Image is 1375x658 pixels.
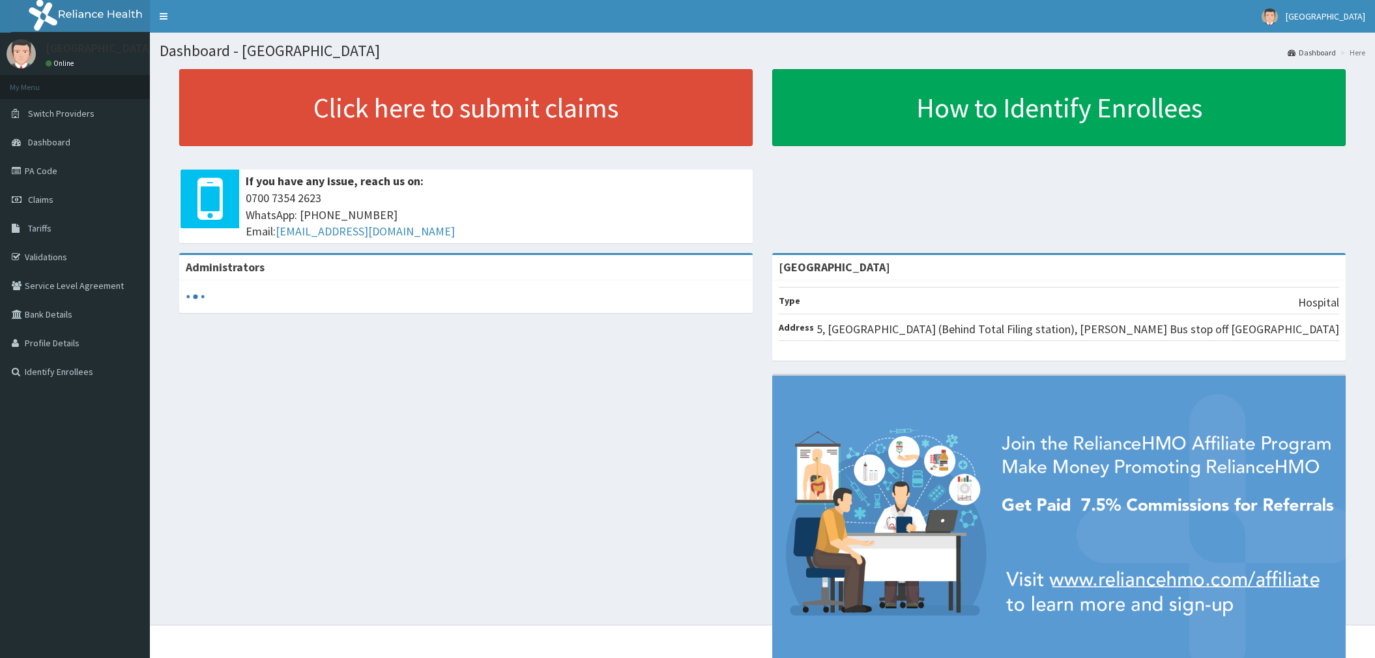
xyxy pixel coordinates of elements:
span: Tariffs [28,222,51,234]
p: [GEOGRAPHIC_DATA] [46,42,153,54]
a: Click here to submit claims [179,69,753,146]
a: Dashboard [1288,47,1336,58]
a: [EMAIL_ADDRESS][DOMAIN_NAME] [276,224,455,239]
a: How to Identify Enrollees [772,69,1346,146]
p: Hospital [1298,294,1339,311]
span: Claims [28,194,53,205]
img: User Image [7,39,36,68]
b: Type [779,295,800,307]
svg: audio-loading [186,287,205,307]
strong: [GEOGRAPHIC_DATA] [779,260,890,275]
span: Dashboard [28,136,70,148]
a: Online [46,59,77,68]
b: Administrators [186,260,265,275]
b: If you have any issue, reach us on: [246,173,424,188]
b: Address [779,322,814,333]
span: 0700 7354 2623 WhatsApp: [PHONE_NUMBER] Email: [246,190,746,240]
span: [GEOGRAPHIC_DATA] [1286,10,1365,22]
img: User Image [1262,8,1278,25]
h1: Dashboard - [GEOGRAPHIC_DATA] [160,42,1365,59]
span: Switch Providers [28,108,94,119]
li: Here [1337,47,1365,58]
p: 5, [GEOGRAPHIC_DATA] (Behind Total Filing station), [PERSON_NAME] Bus stop off [GEOGRAPHIC_DATA] [817,321,1339,338]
